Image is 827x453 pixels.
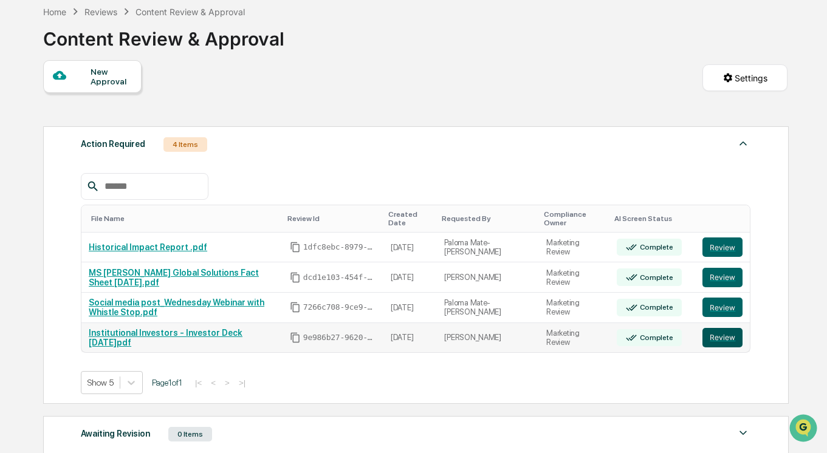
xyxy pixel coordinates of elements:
div: Complete [637,303,673,312]
span: Preclearance [24,153,78,165]
button: Review [702,268,743,287]
a: Powered byPylon [86,205,147,215]
button: Review [702,328,743,347]
div: 🗄️ [88,154,98,164]
span: Copy Id [290,242,301,253]
td: [PERSON_NAME] [437,262,539,293]
button: Settings [702,64,788,91]
td: Marketing Review [539,293,609,323]
td: [DATE] [383,323,438,353]
div: We're available if you need us! [41,105,154,115]
div: 🔎 [12,177,22,187]
div: New Approval [91,67,131,86]
button: < [207,378,219,388]
button: Review [702,237,743,257]
td: [DATE] [383,233,438,263]
div: Toggle SortBy [614,214,690,223]
div: Complete [637,273,673,282]
div: Complete [637,333,673,342]
span: 9e986b27-9620-4b43-99b5-ea72af3cabaf [303,333,376,342]
a: 🖐️Preclearance [7,148,83,170]
button: Review [702,298,743,317]
div: Home [43,7,66,17]
div: Toggle SortBy [388,210,433,227]
div: Toggle SortBy [91,214,278,223]
div: Awaiting Revision [81,426,150,441]
span: Copy Id [290,302,301,313]
td: [DATE] [383,262,438,293]
div: Content Review & Approval [43,18,284,50]
div: Action Required [81,136,145,152]
span: Pylon [121,206,147,215]
td: Marketing Review [539,233,609,263]
button: |< [191,378,205,388]
td: Paloma Mate-[PERSON_NAME] [437,233,539,263]
input: Clear [32,55,201,68]
span: Copy Id [290,272,301,283]
span: Page 1 of 1 [152,378,182,387]
span: 1dfc8ebc-8979-48c4-b147-c6dacc46eca0 [303,242,376,252]
div: Toggle SortBy [705,214,745,223]
button: > [221,378,233,388]
div: Complete [637,243,673,251]
iframe: Open customer support [788,413,821,446]
img: 1746055101610-c473b297-6a78-478c-a979-82029cc54cd1 [12,93,34,115]
a: 🗄️Attestations [83,148,156,170]
a: 🔎Data Lookup [7,171,81,193]
button: >| [235,378,249,388]
a: MS [PERSON_NAME] Global Solutions Fact Sheet [DATE].pdf [89,268,259,287]
td: Paloma Mate-[PERSON_NAME] [437,293,539,323]
td: Marketing Review [539,323,609,353]
img: caret [736,136,750,151]
span: Attestations [100,153,151,165]
span: Copy Id [290,332,301,343]
td: [DATE] [383,293,438,323]
span: Data Lookup [24,176,77,188]
td: Marketing Review [539,262,609,293]
div: Start new chat [41,93,199,105]
a: Institutional Investors - Investor Deck [DATE]pdf [89,328,242,347]
div: Toggle SortBy [442,214,534,223]
img: caret [736,426,750,440]
div: Content Review & Approval [136,7,245,17]
div: Toggle SortBy [287,214,379,223]
div: 4 Items [163,137,207,152]
span: 7266c708-9ce9-4315-828f-30430143d5b0 [303,302,376,312]
button: Start new chat [207,97,221,111]
p: How can we help? [12,26,221,45]
td: [PERSON_NAME] [437,323,539,353]
div: 0 Items [168,427,212,441]
span: dcd1e103-454f-403e-a6d1-a9eb143e09bb [303,273,376,282]
div: Reviews [84,7,117,17]
a: Social media post_Wednesday Webinar with Whistle Stop.pdf [89,298,264,317]
div: 🖐️ [12,154,22,164]
div: Toggle SortBy [544,210,605,227]
a: Historical Impact Report .pdf [89,242,207,252]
